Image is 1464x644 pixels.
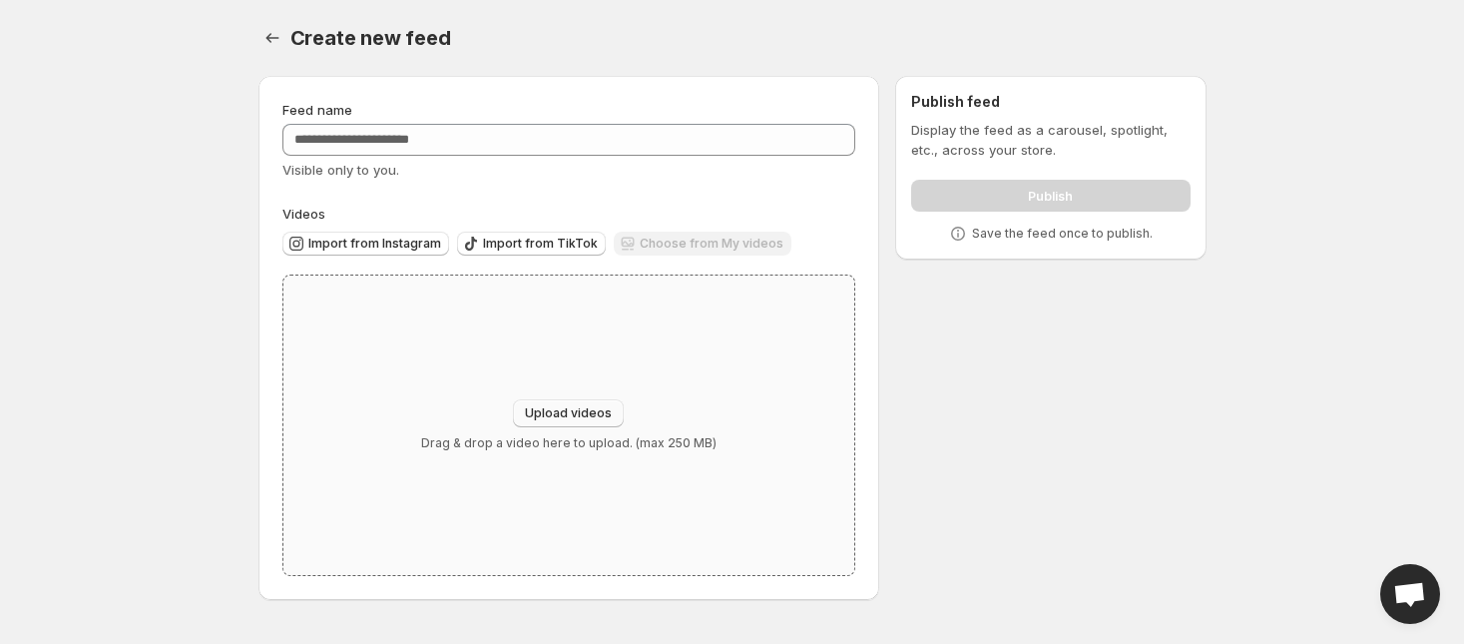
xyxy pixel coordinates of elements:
span: Create new feed [290,26,451,50]
span: Import from Instagram [308,236,441,252]
span: Feed name [282,102,352,118]
a: Open chat [1380,564,1440,624]
span: Visible only to you. [282,162,399,178]
button: Import from Instagram [282,232,449,256]
button: Import from TikTok [457,232,606,256]
button: Upload videos [513,399,624,427]
p: Display the feed as a carousel, spotlight, etc., across your store. [911,120,1190,160]
p: Save the feed once to publish. [972,226,1153,242]
span: Import from TikTok [483,236,598,252]
button: Settings [258,24,286,52]
span: Videos [282,206,325,222]
h2: Publish feed [911,92,1190,112]
p: Drag & drop a video here to upload. (max 250 MB) [421,435,717,451]
span: Upload videos [525,405,612,421]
